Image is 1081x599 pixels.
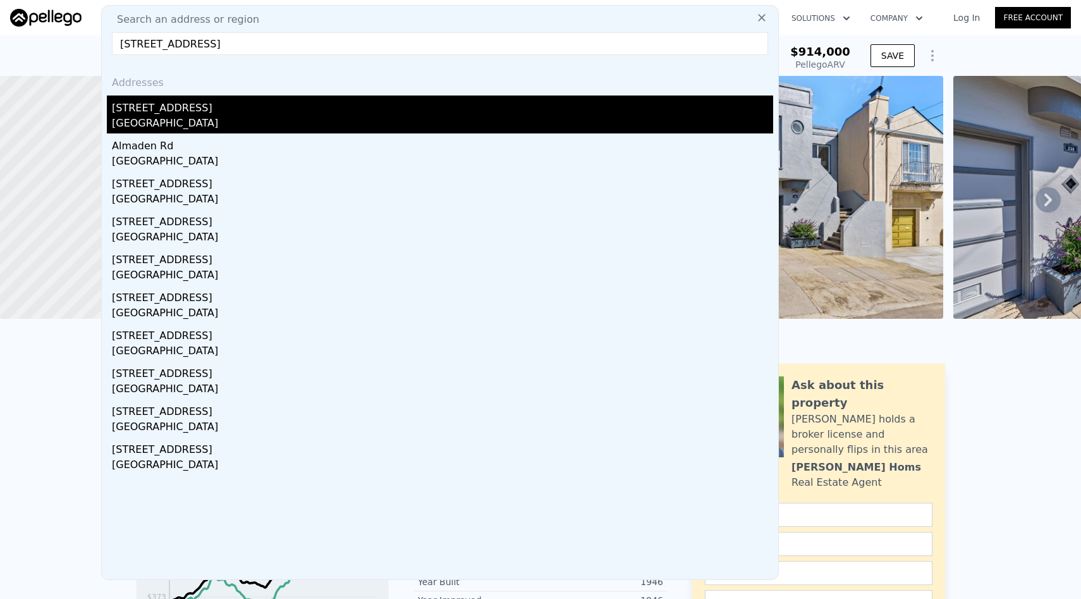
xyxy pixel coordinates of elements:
[791,412,932,457] div: [PERSON_NAME] holds a broker license and personally flips in this area
[705,561,932,585] input: Phone
[418,576,540,588] div: Year Built
[112,116,773,133] div: [GEOGRAPHIC_DATA]
[107,65,773,96] div: Addresses
[112,323,773,343] div: [STREET_ADDRESS]
[781,7,860,30] button: Solutions
[112,96,773,116] div: [STREET_ADDRESS]
[112,171,773,192] div: [STREET_ADDRESS]
[705,532,932,556] input: Email
[860,7,933,30] button: Company
[112,381,773,399] div: [GEOGRAPHIC_DATA]
[790,45,850,58] span: $914,000
[705,503,932,527] input: Name
[995,7,1071,28] a: Free Account
[112,133,773,154] div: Almaden Rd
[112,457,773,475] div: [GEOGRAPHIC_DATA]
[112,306,773,323] div: [GEOGRAPHIC_DATA]
[791,460,921,475] div: [PERSON_NAME] Homs
[112,399,773,419] div: [STREET_ADDRESS]
[112,247,773,268] div: [STREET_ADDRESS]
[112,343,773,361] div: [GEOGRAPHIC_DATA]
[790,58,850,71] div: Pellego ARV
[938,11,995,24] a: Log In
[791,475,882,490] div: Real Estate Agent
[112,419,773,437] div: [GEOGRAPHIC_DATA]
[112,209,773,230] div: [STREET_ADDRESS]
[870,44,915,67] button: SAVE
[112,230,773,247] div: [GEOGRAPHIC_DATA]
[920,43,945,68] button: Show Options
[791,376,932,412] div: Ask about this property
[112,268,773,285] div: [GEOGRAPHIC_DATA]
[112,32,768,55] input: Enter an address, city, region, neighborhood or zip code
[112,285,773,306] div: [STREET_ADDRESS]
[107,12,259,27] span: Search an address or region
[112,192,773,209] div: [GEOGRAPHIC_DATA]
[112,361,773,381] div: [STREET_ADDRESS]
[112,437,773,457] div: [STREET_ADDRESS]
[112,154,773,171] div: [GEOGRAPHIC_DATA]
[10,9,82,27] img: Pellego
[540,576,663,588] div: 1946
